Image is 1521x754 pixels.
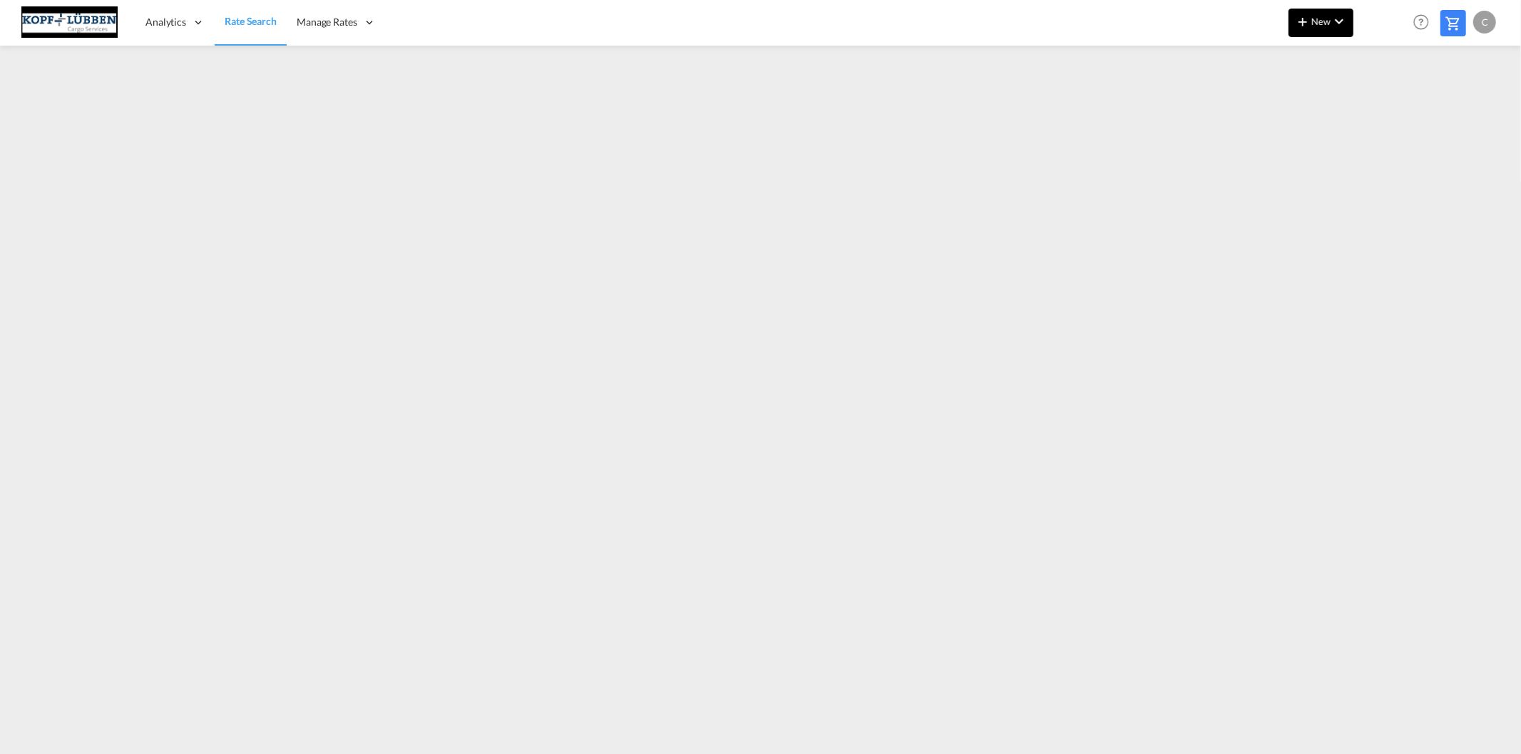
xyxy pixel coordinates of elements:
span: Manage Rates [297,15,357,29]
div: Help [1409,10,1440,36]
md-icon: icon-plus 400-fg [1294,13,1311,30]
span: Analytics [145,15,186,29]
span: Rate Search [225,15,277,27]
div: C [1473,11,1496,33]
md-icon: icon-chevron-down [1331,13,1348,30]
img: 25cf3bb0aafc11ee9c4fdbd399af7748.JPG [21,6,118,38]
span: Help [1409,10,1433,34]
button: icon-plus 400-fgNewicon-chevron-down [1289,9,1353,37]
span: New [1294,16,1348,27]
